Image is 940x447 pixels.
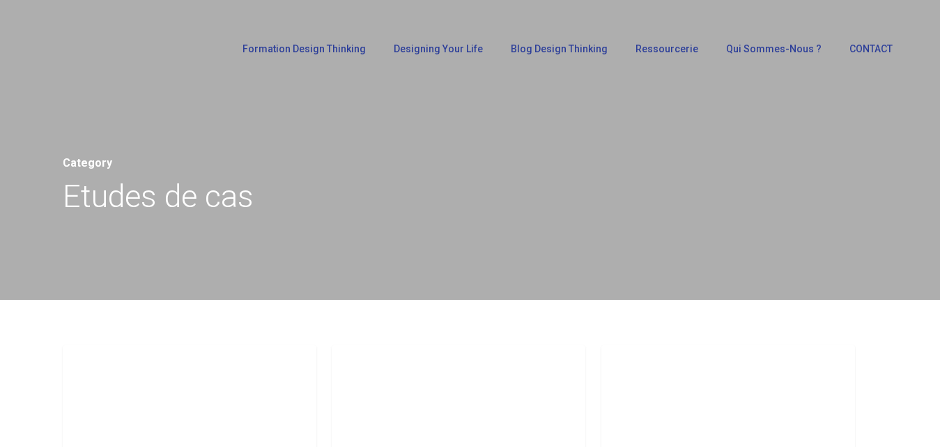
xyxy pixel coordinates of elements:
[615,359,707,376] a: Etudes de cas
[346,359,437,376] a: Etudes de cas
[504,44,615,54] a: Blog Design Thinking
[511,43,608,54] span: Blog Design Thinking
[629,44,705,54] a: Ressourcerie
[242,43,366,54] span: Formation Design Thinking
[726,43,822,54] span: Qui sommes-nous ?
[849,43,893,54] span: CONTACT
[63,156,112,169] span: Category
[236,44,373,54] a: Formation Design Thinking
[394,43,483,54] span: Designing Your Life
[77,359,168,376] a: Etudes de cas
[635,43,698,54] span: Ressourcerie
[719,44,829,54] a: Qui sommes-nous ?
[387,44,490,54] a: Designing Your Life
[63,174,877,219] h1: Etudes de cas
[842,44,900,54] a: CONTACT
